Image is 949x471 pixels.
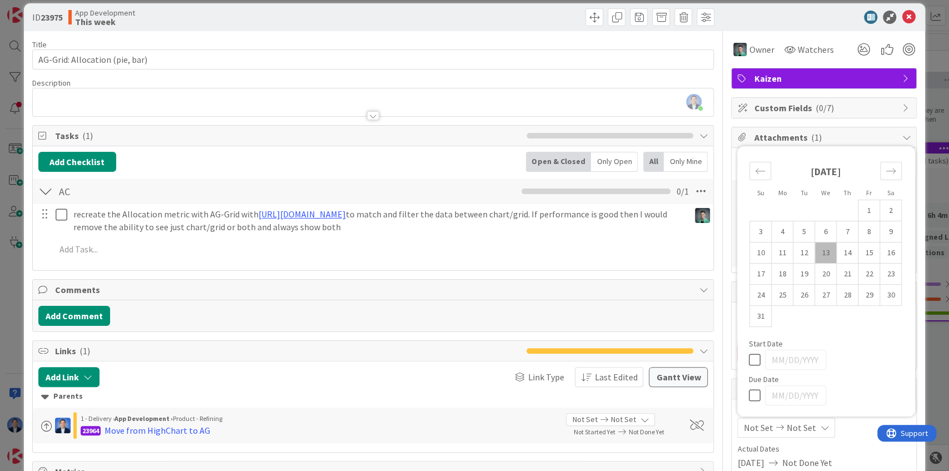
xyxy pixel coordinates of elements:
div: Only Mine [664,152,708,172]
button: Add Comment [38,306,110,326]
span: Custom Fields [754,101,896,115]
span: Due Date [748,375,778,383]
input: Add Checklist... [55,181,305,201]
button: Add Checklist [38,152,116,172]
div: Open & Closed [526,152,591,172]
div: Move forward to switch to the next month. [880,162,902,180]
td: Choose Wednesday, 08/13/2025 12:00 PM as your check-in date. It’s available. [815,242,837,264]
p: recreate the Allocation metric with AG-Grid with to match and filter the data between chart/grid.... [73,208,685,233]
td: Choose Monday, 08/25/2025 12:00 PM as your check-in date. It’s available. [772,285,793,306]
td: Choose Friday, 08/01/2025 12:00 PM as your check-in date. It’s available. [858,200,880,221]
b: App Development › [115,414,173,423]
span: 0 / 1 [676,185,688,198]
span: Owner [749,43,774,56]
div: Move from HighChart to AG [105,424,210,437]
td: Choose Wednesday, 08/06/2025 12:00 PM as your check-in date. It’s available. [815,221,837,242]
td: Choose Friday, 08/22/2025 12:00 PM as your check-in date. It’s available. [858,264,880,285]
div: 23964 [81,426,101,435]
td: Choose Monday, 08/04/2025 12:00 PM as your check-in date. It’s available. [772,221,793,242]
td: Choose Thursday, 08/07/2025 12:00 PM as your check-in date. It’s available. [837,221,858,242]
span: Links [55,344,521,358]
span: Not Set [610,414,635,425]
small: Sa [887,189,894,197]
td: Choose Monday, 08/18/2025 12:00 PM as your check-in date. It’s available. [772,264,793,285]
img: VP [733,43,747,56]
img: 0C7sLYpboC8qJ4Pigcws55mStztBx44M.png [686,94,702,110]
span: Not Set [743,421,773,434]
span: ( 1 ) [82,130,93,141]
span: Not Done Yet [628,428,664,436]
span: Tasks [55,129,521,142]
td: Choose Tuesday, 08/05/2025 12:00 PM as your check-in date. It’s available. [793,221,815,242]
a: [URL][DOMAIN_NAME] [259,209,346,220]
td: Choose Saturday, 08/09/2025 12:00 PM as your check-in date. It’s available. [880,221,902,242]
td: Choose Sunday, 08/24/2025 12:00 PM as your check-in date. It’s available. [750,285,772,306]
span: Actual Dates [737,443,911,455]
span: Support [23,2,51,15]
div: Move backward to switch to the previous month. [749,162,771,180]
span: Not Done Yet [782,456,832,469]
td: Choose Sunday, 08/10/2025 12:00 PM as your check-in date. It’s available. [750,242,772,264]
span: Description [32,78,71,88]
span: Watchers [797,43,833,56]
td: Choose Thursday, 08/14/2025 12:00 PM as your check-in date. It’s available. [837,242,858,264]
td: Choose Thursday, 08/28/2025 12:00 PM as your check-in date. It’s available. [837,285,858,306]
img: DP [55,418,71,433]
span: ID [32,11,63,24]
span: Kaizen [754,72,896,85]
td: Choose Saturday, 08/23/2025 12:00 PM as your check-in date. It’s available. [880,264,902,285]
span: [DATE] [737,456,764,469]
button: Add Link [38,367,100,387]
small: Th [843,189,851,197]
label: Title [32,39,47,49]
small: We [821,189,830,197]
td: Choose Friday, 08/29/2025 12:00 PM as your check-in date. It’s available. [858,285,880,306]
td: Choose Sunday, 08/31/2025 12:00 PM as your check-in date. It’s available. [750,306,772,327]
div: All [643,152,664,172]
td: Choose Monday, 08/11/2025 12:00 PM as your check-in date. It’s available. [772,242,793,264]
input: MM/DD/YYYY [765,350,826,370]
span: Product - Refining [173,414,222,423]
span: Not Set [786,421,816,434]
td: Choose Saturday, 08/02/2025 12:00 PM as your check-in date. It’s available. [880,200,902,221]
strong: [DATE] [811,165,841,178]
td: Choose Tuesday, 08/12/2025 12:00 PM as your check-in date. It’s available. [793,242,815,264]
small: Su [757,189,764,197]
span: App Development [75,8,135,17]
span: ( 1 ) [80,345,90,356]
span: 1 - Delivery › [81,414,115,423]
td: Choose Friday, 08/08/2025 12:00 PM as your check-in date. It’s available. [858,221,880,242]
span: Link Type [528,370,564,384]
div: Only Open [591,152,638,172]
b: This week [75,17,135,26]
span: Last Edited [594,370,637,384]
div: Parents [41,390,705,403]
td: Choose Sunday, 08/17/2025 12:00 PM as your check-in date. It’s available. [750,264,772,285]
button: Gantt View [649,367,708,387]
span: Not Started Yet [573,428,615,436]
td: Choose Thursday, 08/21/2025 12:00 PM as your check-in date. It’s available. [837,264,858,285]
td: Choose Tuesday, 08/19/2025 12:00 PM as your check-in date. It’s available. [793,264,815,285]
div: Calendar [737,152,914,340]
span: ( 1 ) [811,132,821,143]
span: Attachments [754,131,896,144]
b: 23975 [41,12,63,23]
span: Comments [55,283,694,296]
span: Not Set [572,414,597,425]
td: Choose Sunday, 08/03/2025 12:00 PM as your check-in date. It’s available. [750,221,772,242]
td: Choose Wednesday, 08/27/2025 12:00 PM as your check-in date. It’s available. [815,285,837,306]
td: Choose Tuesday, 08/26/2025 12:00 PM as your check-in date. It’s available. [793,285,815,306]
button: Last Edited [575,367,643,387]
span: Start Date [748,340,782,348]
td: Choose Saturday, 08/16/2025 12:00 PM as your check-in date. It’s available. [880,242,902,264]
small: Mo [778,189,786,197]
td: Choose Saturday, 08/30/2025 12:00 PM as your check-in date. It’s available. [880,285,902,306]
small: Fr [866,189,872,197]
img: VP [695,208,710,223]
input: type card name here... [32,49,714,70]
span: ( 0/7 ) [815,102,833,113]
td: Choose Friday, 08/15/2025 12:00 PM as your check-in date. It’s available. [858,242,880,264]
small: Tu [800,189,807,197]
input: MM/DD/YYYY [765,385,826,405]
td: Choose Wednesday, 08/20/2025 12:00 PM as your check-in date. It’s available. [815,264,837,285]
